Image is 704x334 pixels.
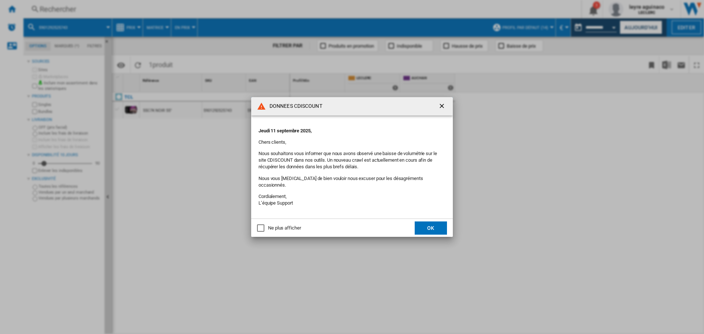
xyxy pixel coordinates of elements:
[435,99,450,114] button: getI18NText('BUTTONS.CLOSE_DIALOG')
[415,221,447,235] button: OK
[258,139,445,146] p: Chers clients,
[257,225,301,232] md-checkbox: Ne plus afficher
[438,102,447,111] ng-md-icon: getI18NText('BUTTONS.CLOSE_DIALOG')
[258,193,445,206] p: Cordialement, L’équipe Support
[258,175,445,188] p: Nous vous [MEDICAL_DATA] de bien vouloir nous excuser pour les désagréments occasionnés.
[268,225,301,231] div: Ne plus afficher
[266,103,322,110] h4: DONNEES CDISCOUNT
[258,150,445,170] p: Nous souhaitons vous informer que nous avons observé une baisse de volumétrie sur le site CDISCOU...
[251,97,453,237] md-dialog: DONNEES CDISCOUNT ...
[258,128,312,133] strong: Jeudi 11 septembre 2025,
